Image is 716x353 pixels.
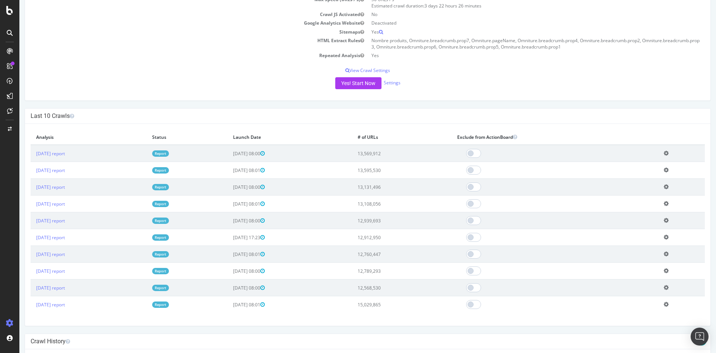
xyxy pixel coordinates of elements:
td: Google Analytics Website [11,19,348,27]
a: [DATE] report [17,201,45,207]
span: 3 days 22 hours 26 minutes [405,3,462,9]
a: [DATE] report [17,184,45,190]
a: Report [133,285,150,291]
a: [DATE] report [17,268,45,274]
h4: Crawl History [11,338,685,345]
a: Report [133,268,150,274]
a: Report [133,251,150,257]
span: [DATE] 08:01 [214,167,245,174]
a: Settings [364,79,381,86]
td: 12,939,693 [333,212,432,229]
a: [DATE] report [17,302,45,308]
td: Crawl JS Activated [11,10,348,19]
a: [DATE] report [17,218,45,224]
th: Launch Date [208,129,333,145]
a: [DATE] report [17,150,45,157]
span: [DATE] 17:23 [214,234,245,241]
th: # of URLs [333,129,432,145]
a: Report [133,167,150,174]
a: [DATE] report [17,285,45,291]
h4: Last 10 Crawls [11,112,685,120]
td: Yes [348,28,685,36]
td: 13,131,496 [333,179,432,196]
a: [DATE] report [17,167,45,174]
span: [DATE] 08:01 [214,201,245,207]
span: [DATE] 08:00 [214,218,245,224]
td: Nombre produits, Omniture.breadcrumb.prop7, Omniture.pageName, Omniture.breadcrumb.prop4, Omnitur... [348,36,685,51]
a: Report [133,302,150,308]
td: 12,760,447 [333,246,432,263]
a: [DATE] report [17,234,45,241]
td: 12,568,530 [333,279,432,296]
td: 12,789,293 [333,263,432,279]
p: View Crawl Settings [11,67,685,74]
span: [DATE] 08:00 [214,268,245,274]
td: HTML Extract Rules [11,36,348,51]
a: Report [133,234,150,241]
span: [DATE] 08:01 [214,302,245,308]
td: Repeated Analysis [11,51,348,60]
span: [DATE] 08:00 [214,285,245,291]
th: Status [127,129,208,145]
a: Report [133,218,150,224]
td: Yes [348,51,685,60]
td: 13,595,530 [333,162,432,179]
th: Exclude from ActionBoard [432,129,639,145]
td: 13,569,912 [333,145,432,162]
button: Yes! Start Now [316,77,362,89]
td: No [348,10,685,19]
td: 13,108,056 [333,196,432,212]
span: [DATE] 08:00 [214,184,245,190]
a: Report [133,201,150,207]
td: 15,029,865 [333,296,432,313]
a: [DATE] report [17,251,45,257]
td: Sitemaps [11,28,348,36]
td: 12,912,950 [333,229,432,246]
div: Open Intercom Messenger [691,328,709,346]
th: Analysis [11,129,127,145]
td: Deactivated [348,19,685,27]
span: [DATE] 08:00 [214,150,245,157]
a: Report [133,150,150,157]
a: Report [133,184,150,190]
span: [DATE] 08:01 [214,251,245,257]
